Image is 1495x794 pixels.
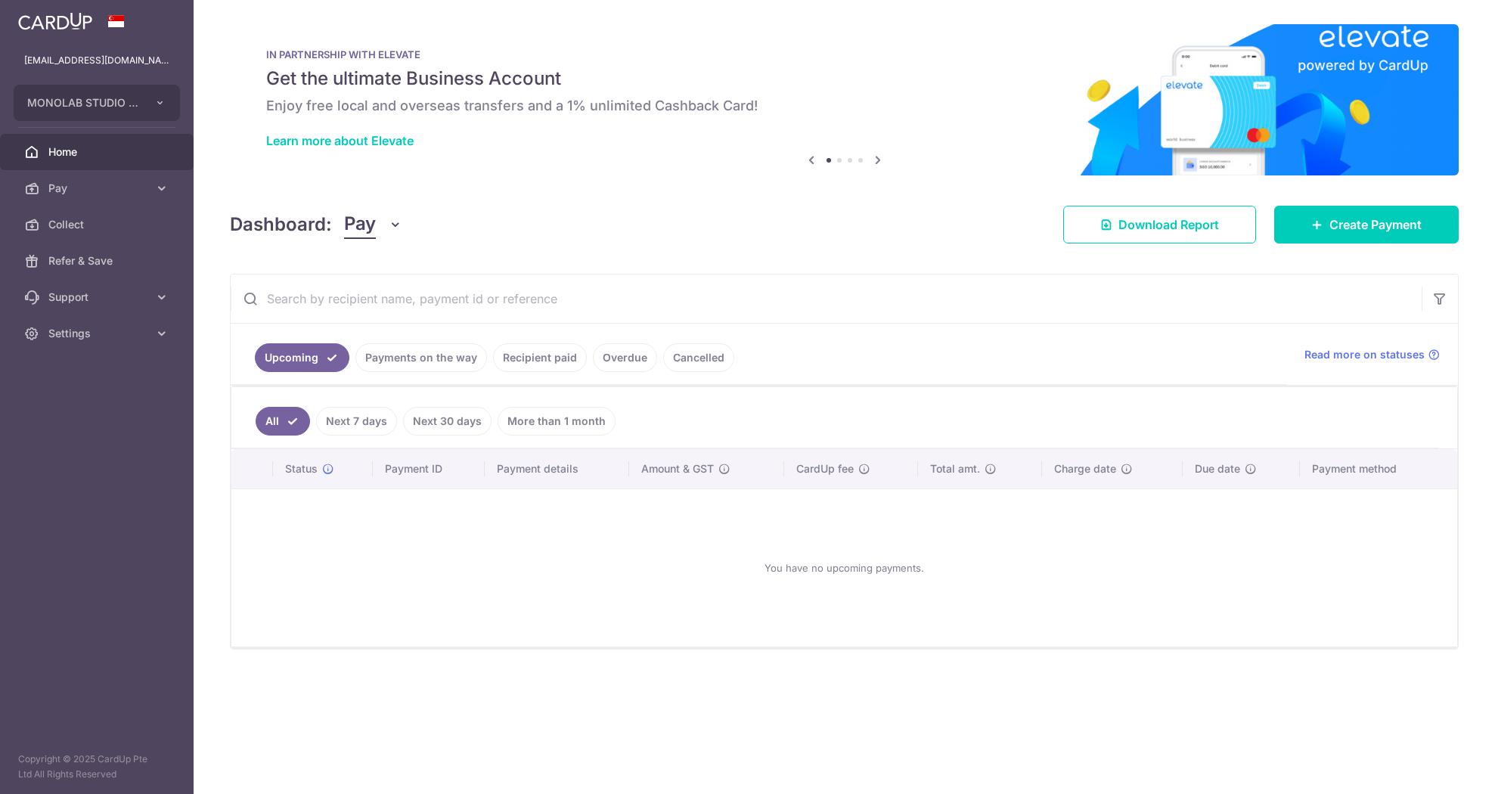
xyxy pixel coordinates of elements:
span: Due date [1195,461,1240,476]
a: Recipient paid [493,343,587,372]
span: CardUp fee [796,461,854,476]
a: Learn more about Elevate [266,133,414,148]
span: Refer & Save [48,253,148,268]
p: IN PARTNERSHIP WITH ELEVATE [266,48,1422,60]
p: [EMAIL_ADDRESS][DOMAIN_NAME] [24,53,169,68]
a: Upcoming [255,343,349,372]
a: Payments on the way [355,343,487,372]
a: Cancelled [663,343,734,372]
input: Search by recipient name, payment id or reference [231,274,1422,323]
span: Pay [48,181,148,196]
a: More than 1 month [498,407,616,436]
span: Download Report [1118,216,1219,234]
h4: Dashboard: [230,211,332,238]
span: MONOLAB STUDIO PTE. LTD. [27,95,139,110]
th: Payment details [485,449,629,488]
span: Total amt. [930,461,980,476]
a: Next 30 days [403,407,492,436]
span: Support [48,290,148,305]
span: Settings [48,326,148,341]
button: Pay [344,210,402,239]
span: Create Payment [1329,216,1422,234]
a: Next 7 days [316,407,397,436]
button: MONOLAB STUDIO PTE. LTD. [14,85,180,121]
h6: Enjoy free local and overseas transfers and a 1% unlimited Cashback Card! [266,97,1422,115]
img: CardUp [18,12,92,30]
div: You have no upcoming payments. [250,501,1439,634]
a: Download Report [1063,206,1256,243]
span: Amount & GST [641,461,714,476]
span: Collect [48,217,148,232]
img: Renovation banner [230,24,1459,175]
span: Home [48,144,148,160]
a: Create Payment [1274,206,1459,243]
a: Read more on statuses [1304,347,1440,362]
a: All [256,407,310,436]
span: Read more on statuses [1304,347,1425,362]
h5: Get the ultimate Business Account [266,67,1422,91]
span: Status [285,461,318,476]
th: Payment method [1300,449,1457,488]
span: Charge date [1054,461,1116,476]
th: Payment ID [373,449,484,488]
span: Pay [344,210,376,239]
a: Overdue [593,343,657,372]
